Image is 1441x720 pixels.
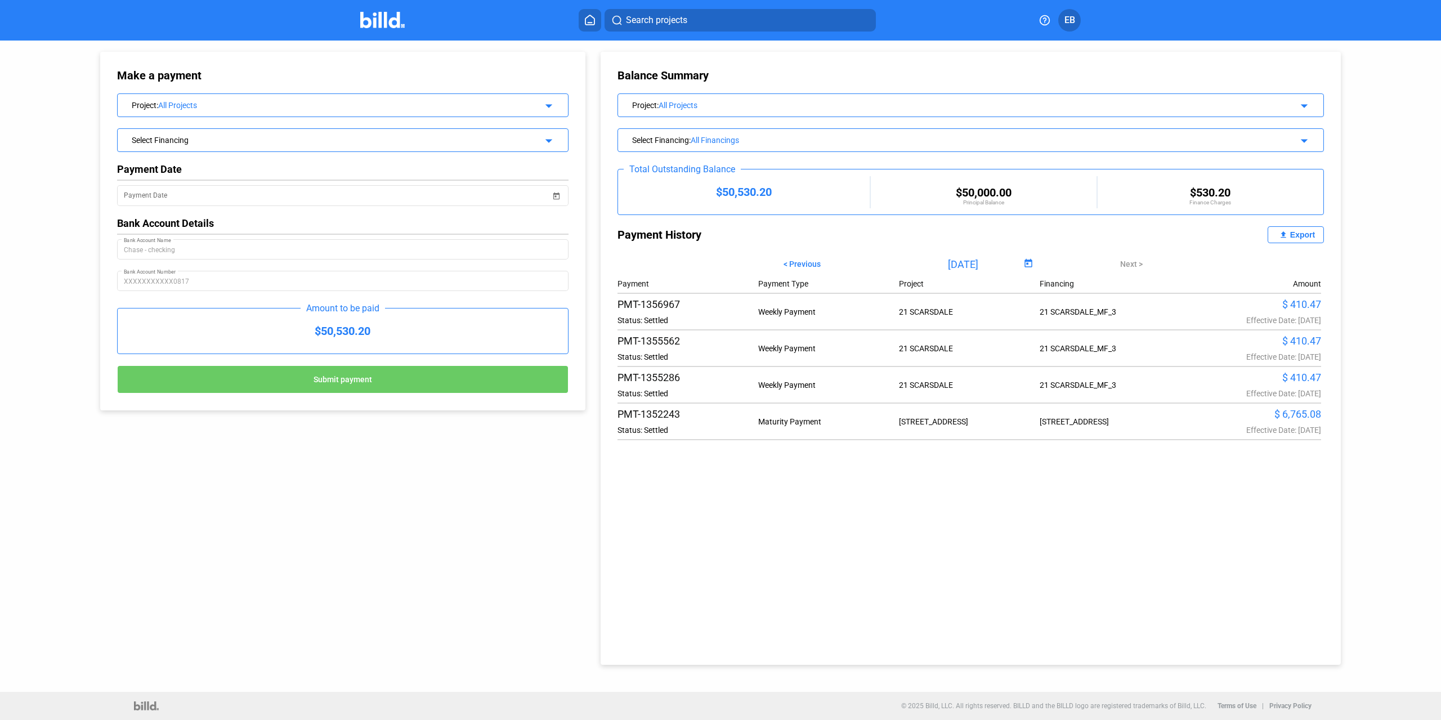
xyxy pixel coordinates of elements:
[540,97,554,111] mat-icon: arrow_drop_down
[117,217,569,229] div: Bank Account Details
[689,136,691,145] span: :
[158,101,512,110] div: All Projects
[617,352,758,361] div: Status: Settled
[1180,352,1321,361] div: Effective Date: [DATE]
[1120,260,1143,269] span: Next >
[758,279,899,288] div: Payment Type
[758,417,899,426] div: Maturity Payment
[617,316,758,325] div: Status: Settled
[551,184,562,195] button: Open calendar
[1277,228,1290,242] mat-icon: file_upload
[901,702,1206,710] p: © 2025 Billd, LLC. All rights reserved. BILLD and the BILLD logo are registered trademarks of Bil...
[1262,702,1264,710] p: |
[314,375,372,384] span: Submit payment
[117,365,569,393] button: Submit payment
[899,344,1040,353] div: 21 SCARSDALE
[632,99,1242,110] div: Project
[1040,417,1180,426] div: [STREET_ADDRESS]
[117,69,388,82] div: Make a payment
[1040,381,1180,390] div: 21 SCARSDALE_MF_3
[132,133,512,145] div: Select Financing
[899,279,1040,288] div: Project
[784,260,821,269] span: < Previous
[301,303,385,314] div: Amount to be paid
[899,417,1040,426] div: [STREET_ADDRESS]
[775,254,829,274] button: < Previous
[617,426,758,435] div: Status: Settled
[871,186,1097,199] div: $50,000.00
[1058,9,1081,32] button: EB
[1040,344,1180,353] div: 21 SCARSDALE_MF_3
[1290,230,1315,239] div: Export
[1064,14,1075,27] span: EB
[1180,408,1321,420] div: $ 6,765.08
[132,99,512,110] div: Project
[1112,254,1151,274] button: Next >
[1098,199,1323,205] div: Finance Charges
[1296,97,1309,111] mat-icon: arrow_drop_down
[617,335,758,347] div: PMT-1355562
[1180,316,1321,325] div: Effective Date: [DATE]
[1268,226,1324,243] button: Export
[617,279,758,288] div: Payment
[617,389,758,398] div: Status: Settled
[118,308,568,354] div: $50,530.20
[540,132,554,146] mat-icon: arrow_drop_down
[617,226,971,243] div: Payment History
[758,307,899,316] div: Weekly Payment
[1180,389,1321,398] div: Effective Date: [DATE]
[758,381,899,390] div: Weekly Payment
[1180,372,1321,383] div: $ 410.47
[1180,298,1321,310] div: $ 410.47
[1040,279,1180,288] div: Financing
[617,408,758,420] div: PMT-1352243
[1098,186,1323,199] div: $530.20
[1293,279,1321,288] div: Amount
[899,381,1040,390] div: 21 SCARSDALE
[618,185,870,199] div: $50,530.20
[617,69,1324,82] div: Balance Summary
[657,101,659,110] span: :
[624,164,741,175] div: Total Outstanding Balance
[626,14,687,27] span: Search projects
[1021,257,1036,272] button: Open calendar
[1180,335,1321,347] div: $ 410.47
[617,298,758,310] div: PMT-1356967
[871,199,1097,205] div: Principal Balance
[117,163,569,175] div: Payment Date
[659,101,1242,110] div: All Projects
[617,372,758,383] div: PMT-1355286
[1218,702,1256,710] b: Terms of Use
[691,136,1242,145] div: All Financings
[632,133,1242,145] div: Select Financing
[899,307,1040,316] div: 21 SCARSDALE
[134,701,158,710] img: logo
[1180,426,1321,435] div: Effective Date: [DATE]
[156,101,158,110] span: :
[1296,132,1309,146] mat-icon: arrow_drop_down
[1040,307,1180,316] div: 21 SCARSDALE_MF_3
[758,344,899,353] div: Weekly Payment
[605,9,876,32] button: Search projects
[360,12,405,28] img: Billd Company Logo
[1269,702,1312,710] b: Privacy Policy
